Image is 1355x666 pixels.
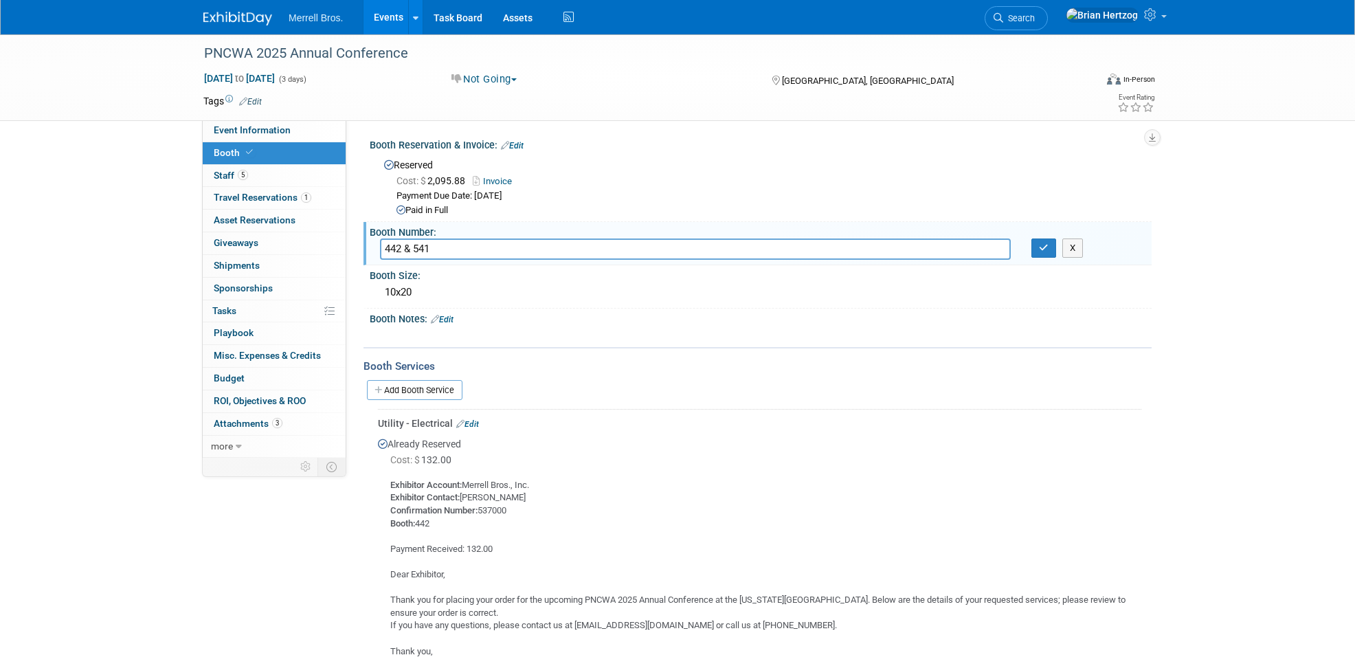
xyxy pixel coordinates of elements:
[985,6,1048,30] a: Search
[203,120,346,142] a: Event Information
[233,73,246,84] span: to
[396,175,427,186] span: Cost: $
[211,441,233,452] span: more
[1062,238,1084,258] button: X
[294,458,318,476] td: Personalize Event Tab Strip
[396,175,471,186] span: 2,095.88
[390,454,457,465] span: 132.00
[1117,94,1154,101] div: Event Rating
[214,237,258,248] span: Giveaways
[1123,74,1155,85] div: In-Person
[214,282,273,293] span: Sponsorships
[203,142,346,164] a: Booth
[1066,8,1139,23] img: Brian Hertzog
[214,147,256,158] span: Booth
[380,155,1141,217] div: Reserved
[203,12,272,25] img: ExhibitDay
[214,327,254,338] span: Playbook
[214,373,245,384] span: Budget
[396,190,1141,203] div: Payment Due Date: [DATE]
[203,436,346,458] a: more
[203,345,346,367] a: Misc. Expenses & Credits
[214,170,248,181] span: Staff
[390,518,415,529] b: Booth:
[199,41,1074,66] div: PNCWA 2025 Annual Conference
[203,187,346,209] a: Travel Reservations1
[203,232,346,254] a: Giveaways
[214,192,311,203] span: Travel Reservations
[367,380,462,400] a: Add Booth Service
[203,413,346,435] a: Attachments3
[278,75,306,84] span: (3 days)
[318,458,346,476] td: Toggle Event Tabs
[370,135,1152,153] div: Booth Reservation & Invoice:
[390,454,421,465] span: Cost: $
[214,350,321,361] span: Misc. Expenses & Credits
[390,505,478,515] b: Confirmation Number:
[203,368,346,390] a: Budget
[212,305,236,316] span: Tasks
[1014,71,1155,92] div: Event Format
[203,165,346,187] a: Staff5
[238,170,248,180] span: 5
[203,390,346,412] a: ROI, Objectives & ROO
[203,210,346,232] a: Asset Reservations
[203,72,276,85] span: [DATE] [DATE]
[203,300,346,322] a: Tasks
[447,72,522,87] button: Not Going
[456,419,479,429] a: Edit
[501,141,524,151] a: Edit
[363,359,1152,374] div: Booth Services
[782,76,954,86] span: [GEOGRAPHIC_DATA], [GEOGRAPHIC_DATA]
[214,395,306,406] span: ROI, Objectives & ROO
[214,124,291,135] span: Event Information
[390,492,460,502] b: Exhibitor Contact:
[272,418,282,428] span: 3
[1003,13,1035,23] span: Search
[370,222,1152,239] div: Booth Number:
[431,315,453,324] a: Edit
[214,260,260,271] span: Shipments
[370,309,1152,326] div: Booth Notes:
[1107,74,1121,85] img: Format-Inperson.png
[473,176,519,186] a: Invoice
[370,265,1152,282] div: Booth Size:
[239,97,262,107] a: Edit
[301,192,311,203] span: 1
[203,94,262,108] td: Tags
[246,148,253,156] i: Booth reservation complete
[214,214,295,225] span: Asset Reservations
[390,480,462,490] b: Exhibitor Account:
[203,255,346,277] a: Shipments
[380,282,1141,303] div: 10x20
[378,417,1141,430] div: Utility - Electrical
[203,278,346,300] a: Sponsorships
[396,204,1141,217] div: Paid in Full
[214,418,282,429] span: Attachments
[289,12,343,23] span: Merrell Bros.
[203,322,346,344] a: Playbook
